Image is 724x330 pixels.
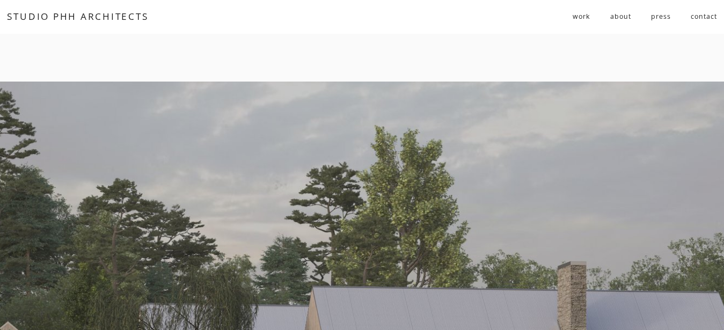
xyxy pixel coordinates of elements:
a: contact [691,8,716,26]
a: STUDIO PHH ARCHITECTS [7,10,148,23]
a: press [651,8,670,26]
a: folder dropdown [573,8,590,26]
span: work [573,9,590,25]
a: about [610,8,631,26]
